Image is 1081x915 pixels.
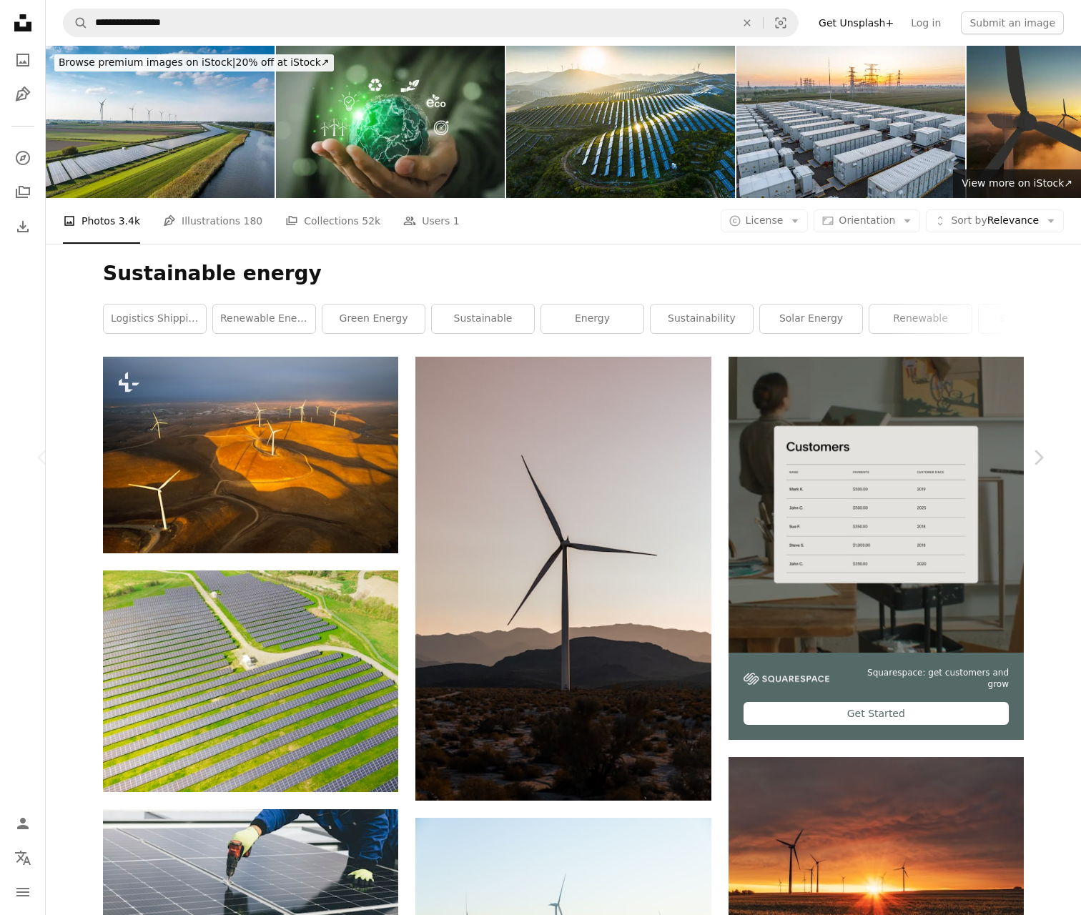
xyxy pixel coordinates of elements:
span: 1 [453,213,460,229]
a: Log in [902,11,949,34]
img: file-1747939142011-51e5cc87e3c9 [744,673,829,686]
img: aerial view of green grass field during daytime [103,570,398,792]
a: renewable energy [213,305,315,333]
img: file-1747939376688-baf9a4a454ffimage [729,357,1024,652]
a: Log in / Sign up [9,809,37,838]
a: windmill on grass field during golden hour [729,849,1024,861]
span: 20% off at iStock ↗ [59,56,330,68]
button: Menu [9,878,37,906]
span: 52k [362,213,380,229]
a: Explore [9,144,37,172]
a: View more on iStock↗ [953,169,1081,198]
a: green energy [322,305,425,333]
a: a person working on a solar panel [103,901,398,914]
img: Aerial View Of Solar Panels In Mountain [506,46,735,198]
button: Search Unsplash [64,9,88,36]
img: Wind, sun and water energy. [46,46,275,198]
a: a wind turbine in the middle of a desert [415,572,711,585]
button: Sort byRelevance [926,209,1064,232]
a: Squarespace: get customers and growGet Started [729,357,1024,740]
a: renewable [869,305,972,333]
button: License [721,209,809,232]
span: Browse premium images on iStock | [59,56,235,68]
button: Language [9,844,37,872]
a: Illustrations 180 [163,198,262,244]
button: Submit an image [961,11,1064,34]
a: a group of wind turbines in a field [103,448,398,461]
span: 180 [244,213,263,229]
span: Relevance [951,214,1039,228]
span: Orientation [839,214,895,226]
h1: Sustainable energy [103,261,1024,287]
button: Visual search [764,9,798,36]
span: View more on iStock ↗ [962,177,1072,189]
a: Get Unsplash+ [810,11,902,34]
a: Users 1 [403,198,460,244]
a: Illustrations [9,80,37,109]
img: a wind turbine in the middle of a desert [415,357,711,801]
a: Collections [9,178,37,207]
a: solar energy [760,305,862,333]
a: aerial view of green grass field during daytime [103,674,398,687]
form: Find visuals sitewide [63,9,799,37]
div: Get Started [744,702,1009,725]
a: Browse premium images on iStock|20% off at iStock↗ [46,46,342,80]
img: a group of wind turbines in a field [103,357,398,553]
button: Clear [731,9,763,36]
a: Download History [9,212,37,241]
img: Energy storage power station at sunrise [736,46,965,198]
a: Collections 52k [285,198,380,244]
span: Squarespace: get customers and grow [846,667,1009,691]
img: business hands holding the green world for the Sustainable Development Goals.Corporate social res... [276,46,505,198]
a: sustainable [432,305,534,333]
span: License [746,214,784,226]
a: Next [995,389,1081,526]
span: Sort by [951,214,987,226]
a: energy [541,305,643,333]
a: Photos [9,46,37,74]
a: logistics shipping [104,305,206,333]
a: sustainability [651,305,753,333]
button: Orientation [814,209,920,232]
a: solar panels [979,305,1081,333]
